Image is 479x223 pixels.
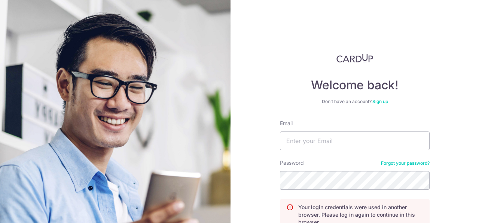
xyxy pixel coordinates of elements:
label: Password [280,159,304,167]
input: Enter your Email [280,131,430,150]
div: Don’t have an account? [280,99,430,105]
h4: Welcome back! [280,78,430,93]
a: Sign up [372,99,388,104]
label: Email [280,120,293,127]
a: Forgot your password? [381,160,430,166]
img: CardUp Logo [336,54,373,63]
